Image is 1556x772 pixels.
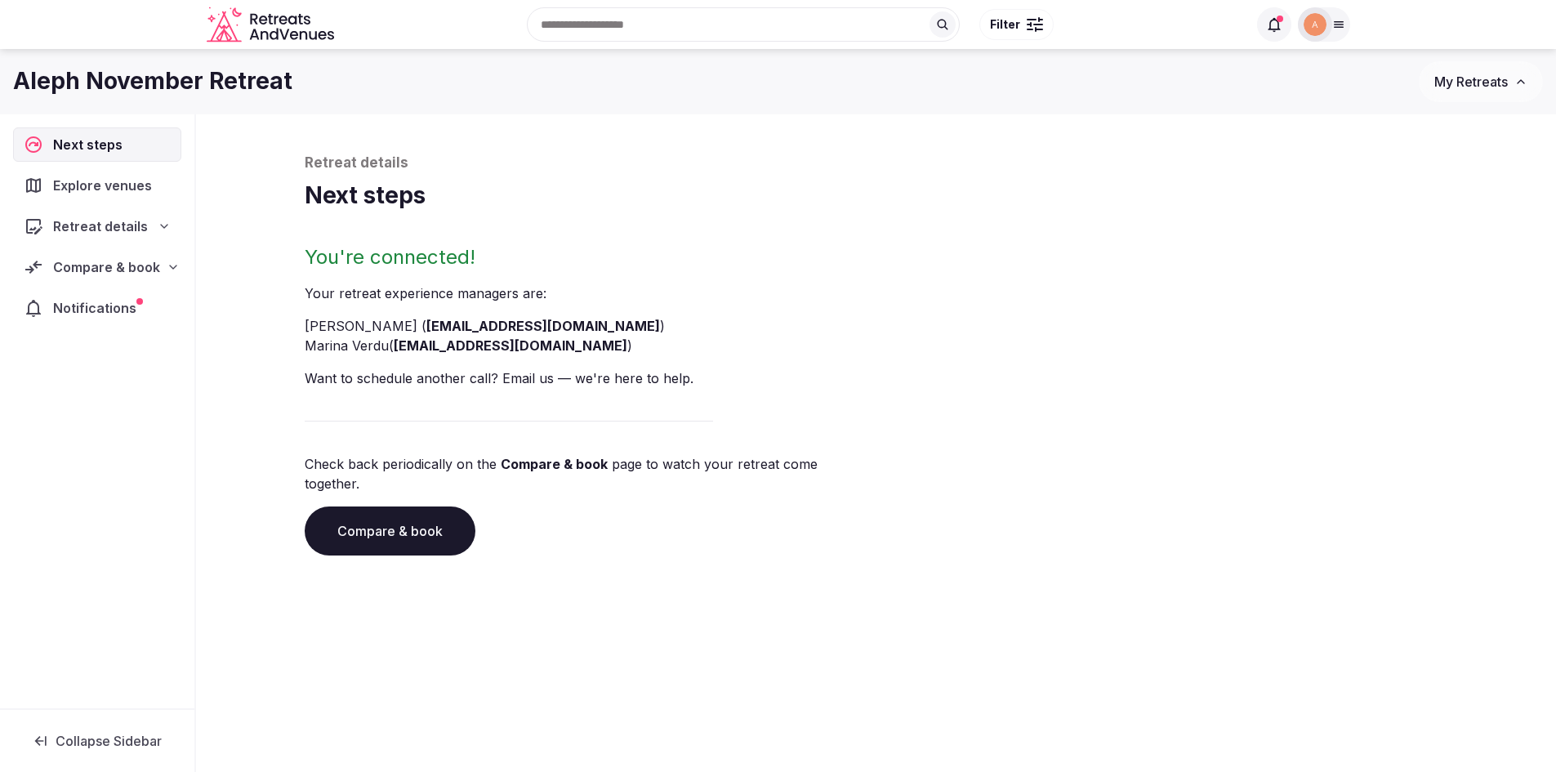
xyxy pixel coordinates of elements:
span: Retreat details [53,216,148,236]
svg: Retreats and Venues company logo [207,7,337,43]
h1: Next steps [305,180,1448,212]
a: [EMAIL_ADDRESS][DOMAIN_NAME] [394,337,627,354]
button: Filter [979,9,1054,40]
a: Compare & book [305,506,475,556]
p: Your retreat experience manager s are : [305,283,870,303]
a: [EMAIL_ADDRESS][DOMAIN_NAME] [426,318,660,334]
span: Notifications [53,298,143,318]
a: Compare & book [501,456,608,472]
li: Marina Verdu ( ) [305,336,870,355]
li: [PERSON_NAME] ( ) [305,316,870,336]
a: Visit the homepage [207,7,337,43]
img: Winter chalet retreat in picture frame [948,212,1383,649]
span: Filter [990,16,1020,33]
span: My Retreats [1434,74,1508,90]
p: Want to schedule another call? Email us — we're here to help. [305,368,870,388]
button: My Retreats [1419,61,1543,102]
p: Retreat details [305,154,1448,173]
p: Check back periodically on the page to watch your retreat come together. [305,454,870,493]
img: augusto [1304,13,1326,36]
span: Explore venues [53,176,158,195]
h2: You're connected! [305,244,870,270]
a: Notifications [13,291,181,325]
a: Next steps [13,127,181,162]
span: Compare & book [53,257,160,277]
span: Collapse Sidebar [56,733,162,749]
a: Explore venues [13,168,181,203]
button: Collapse Sidebar [13,723,181,759]
h1: Aleph November Retreat [13,65,292,97]
span: Next steps [53,135,129,154]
